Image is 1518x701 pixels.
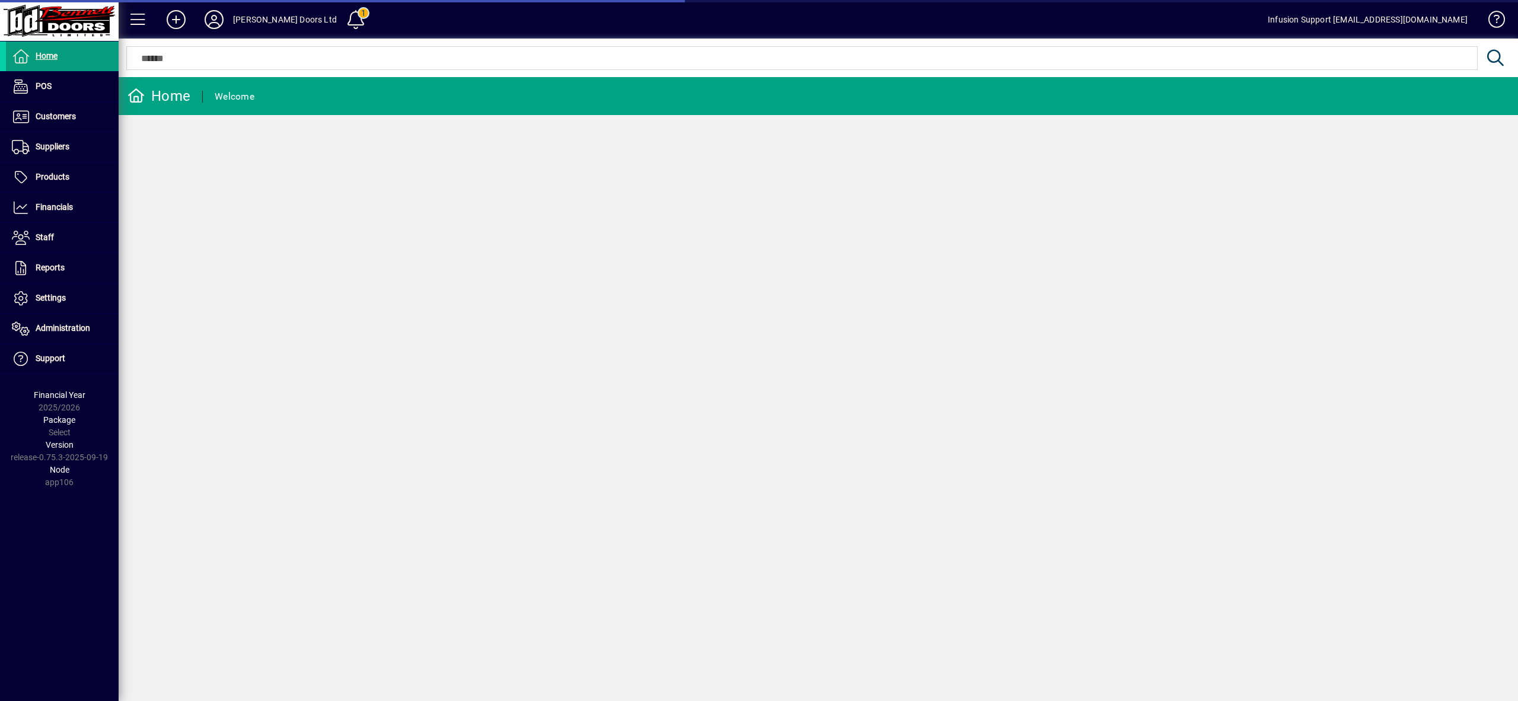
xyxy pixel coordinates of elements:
[157,9,195,30] button: Add
[215,87,254,106] div: Welcome
[6,253,119,283] a: Reports
[1268,10,1468,29] div: Infusion Support [EMAIL_ADDRESS][DOMAIN_NAME]
[6,223,119,253] a: Staff
[36,51,58,60] span: Home
[1479,2,1503,41] a: Knowledge Base
[43,415,75,425] span: Package
[36,232,54,242] span: Staff
[6,283,119,313] a: Settings
[50,465,69,474] span: Node
[6,344,119,374] a: Support
[6,72,119,101] a: POS
[233,10,337,29] div: [PERSON_NAME] Doors Ltd
[6,102,119,132] a: Customers
[34,390,85,400] span: Financial Year
[36,293,66,302] span: Settings
[36,142,69,151] span: Suppliers
[6,193,119,222] a: Financials
[36,353,65,363] span: Support
[6,162,119,192] a: Products
[6,132,119,162] a: Suppliers
[36,263,65,272] span: Reports
[36,202,73,212] span: Financials
[127,87,190,106] div: Home
[195,9,233,30] button: Profile
[36,81,52,91] span: POS
[36,323,90,333] span: Administration
[6,314,119,343] a: Administration
[36,111,76,121] span: Customers
[46,440,74,450] span: Version
[36,172,69,181] span: Products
